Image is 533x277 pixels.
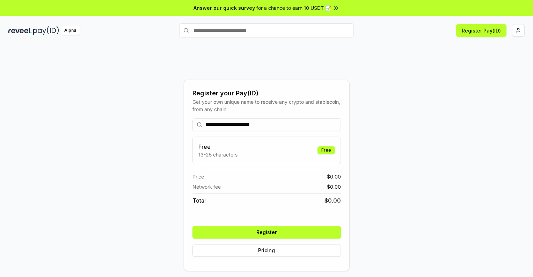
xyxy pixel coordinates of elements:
[327,173,341,180] span: $ 0.00
[192,196,206,205] span: Total
[192,226,341,239] button: Register
[456,24,506,37] button: Register Pay(ID)
[33,26,59,35] img: pay_id
[60,26,80,35] div: Alpha
[192,244,341,257] button: Pricing
[192,98,341,113] div: Get your own unique name to receive any crypto and stablecoin, from any chain
[317,146,335,154] div: Free
[198,143,238,151] h3: Free
[192,88,341,98] div: Register your Pay(ID)
[8,26,32,35] img: reveel_dark
[192,173,204,180] span: Price
[194,4,255,12] span: Answer our quick survey
[327,183,341,190] span: $ 0.00
[198,151,238,158] p: 13-25 characters
[324,196,341,205] span: $ 0.00
[256,4,331,12] span: for a chance to earn 10 USDT 📝
[192,183,221,190] span: Network fee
